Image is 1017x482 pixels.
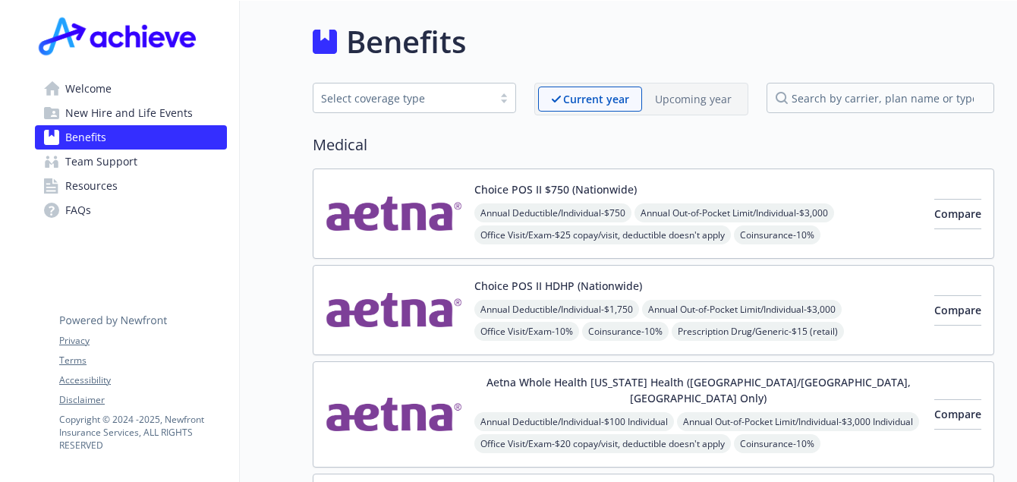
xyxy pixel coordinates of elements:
[767,83,994,113] input: search by carrier, plan name or type
[934,295,981,326] button: Compare
[934,303,981,317] span: Compare
[65,125,106,150] span: Benefits
[65,77,112,101] span: Welcome
[65,174,118,198] span: Resources
[65,198,91,222] span: FAQs
[35,198,227,222] a: FAQs
[474,225,731,244] span: Office Visit/Exam - $25 copay/visit, deductible doesn't apply
[346,19,466,65] h1: Benefits
[634,203,834,222] span: Annual Out-of-Pocket Limit/Individual - $3,000
[474,300,639,319] span: Annual Deductible/Individual - $1,750
[65,150,137,174] span: Team Support
[474,181,637,197] button: Choice POS II $750 (Nationwide)
[677,412,919,431] span: Annual Out-of-Pocket Limit/Individual - $3,000 Individual
[934,399,981,430] button: Compare
[59,373,226,387] a: Accessibility
[35,77,227,101] a: Welcome
[582,322,669,341] span: Coinsurance - 10%
[326,278,462,342] img: Aetna Inc carrier logo
[934,199,981,229] button: Compare
[474,434,731,453] span: Office Visit/Exam - $20 copay/visit, deductible doesn't apply
[474,412,674,431] span: Annual Deductible/Individual - $100 Individual
[321,90,485,106] div: Select coverage type
[326,374,462,455] img: Aetna Inc carrier logo
[734,434,820,453] span: Coinsurance - 10%
[474,278,642,294] button: Choice POS II HDHP (Nationwide)
[59,354,226,367] a: Terms
[35,150,227,174] a: Team Support
[642,300,842,319] span: Annual Out-of-Pocket Limit/Individual - $3,000
[65,101,193,125] span: New Hire and Life Events
[934,407,981,421] span: Compare
[563,91,629,107] p: Current year
[59,334,226,348] a: Privacy
[672,322,844,341] span: Prescription Drug/Generic - $15 (retail)
[326,181,462,246] img: Aetna Inc carrier logo
[934,206,981,221] span: Compare
[59,393,226,407] a: Disclaimer
[474,322,579,341] span: Office Visit/Exam - 10%
[35,125,227,150] a: Benefits
[35,174,227,198] a: Resources
[35,101,227,125] a: New Hire and Life Events
[474,374,922,406] button: Aetna Whole Health [US_STATE] Health ([GEOGRAPHIC_DATA]/[GEOGRAPHIC_DATA], [GEOGRAPHIC_DATA] Only)
[655,91,732,107] p: Upcoming year
[734,225,820,244] span: Coinsurance - 10%
[474,203,631,222] span: Annual Deductible/Individual - $750
[313,134,994,156] h2: Medical
[59,413,226,452] p: Copyright © 2024 - 2025 , Newfront Insurance Services, ALL RIGHTS RESERVED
